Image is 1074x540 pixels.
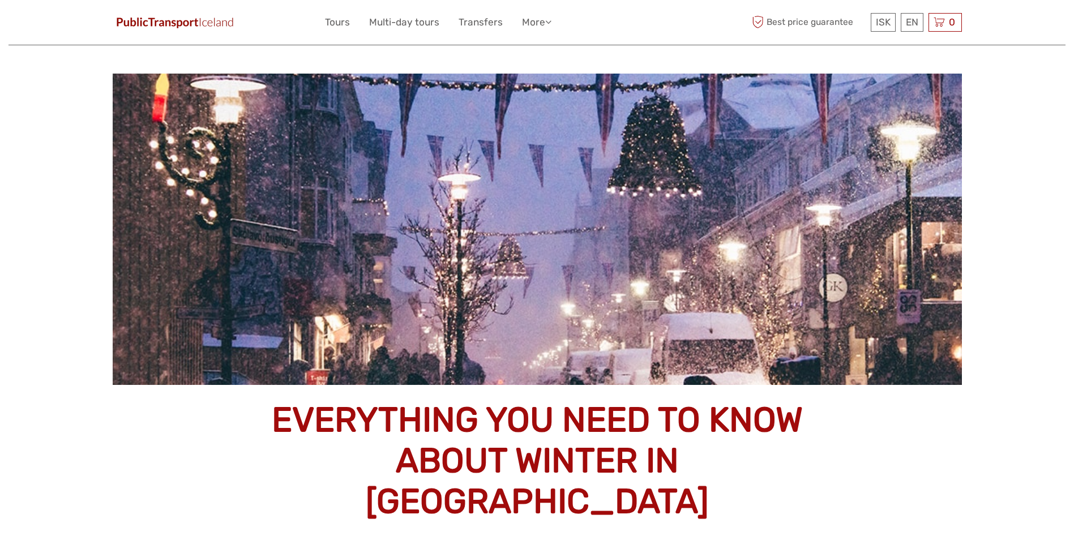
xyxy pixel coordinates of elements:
a: Multi-day tours [369,14,439,31]
span: Best price guarantee [750,13,868,32]
a: Transfers [459,14,503,31]
span: 0 [947,16,957,28]
h1: Everything You Need to Know About Winter in [GEOGRAPHIC_DATA] [254,400,820,522]
a: More [522,14,551,31]
img: 649-6460f36e-8799-4323-b450-83d04da7ab63_logo_small.jpg [113,14,237,31]
span: ISK [876,16,891,28]
div: EN [901,13,923,32]
a: Tours [325,14,350,31]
